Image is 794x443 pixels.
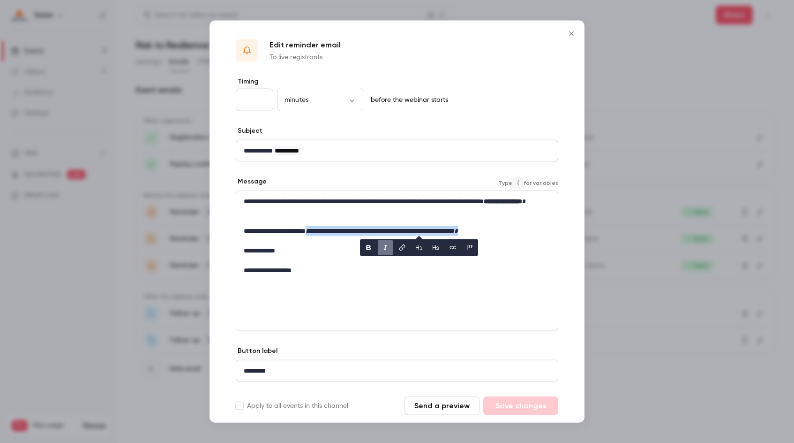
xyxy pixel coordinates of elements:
label: Timing [236,77,558,86]
div: editor [236,191,558,281]
button: Send a preview [404,397,479,415]
button: link [395,240,410,255]
p: To live registrants [270,53,341,62]
button: bold [361,240,376,255]
code: { [512,177,524,188]
div: minutes [277,95,363,104]
button: Close [562,24,581,43]
label: Message [236,177,267,186]
button: blockquote [462,240,477,255]
button: italic [378,240,393,255]
p: before the webinar starts [367,95,448,105]
div: editor [236,140,558,161]
span: Type for variables [499,177,558,188]
label: Apply to all events in this channel [236,401,348,411]
label: Subject [236,126,262,136]
p: Edit reminder email [270,39,341,51]
div: editor [236,360,558,382]
label: Button label [236,346,277,356]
